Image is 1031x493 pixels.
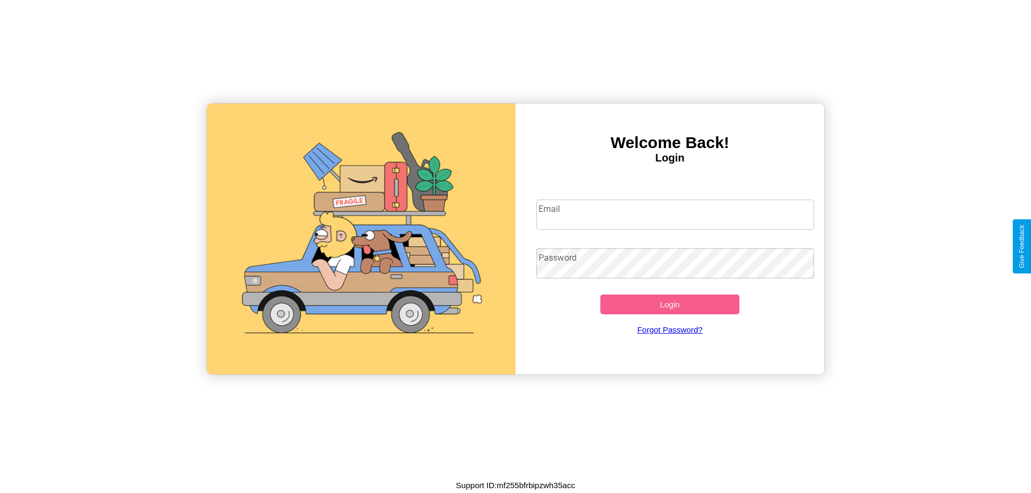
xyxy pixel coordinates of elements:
[515,152,824,164] h4: Login
[515,134,824,152] h3: Welcome Back!
[1018,225,1026,268] div: Give Feedback
[531,314,809,345] a: Forgot Password?
[600,295,739,314] button: Login
[207,104,515,374] img: gif
[456,478,575,492] p: Support ID: mf255bfrbipzwh35acc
